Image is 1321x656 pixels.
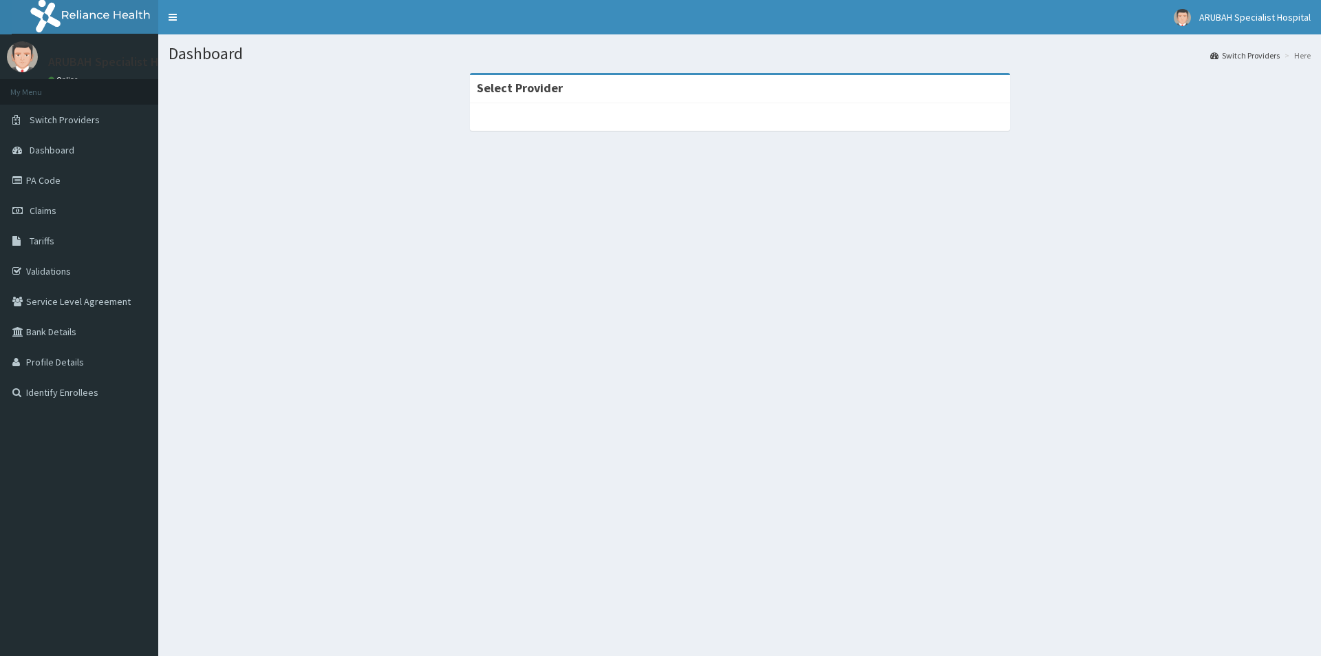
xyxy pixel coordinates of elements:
[48,56,196,68] p: ARUBAH Specialist Hospital
[1174,9,1191,26] img: User Image
[1199,11,1311,23] span: ARUBAH Specialist Hospital
[169,45,1311,63] h1: Dashboard
[477,80,563,96] strong: Select Provider
[30,204,56,217] span: Claims
[30,114,100,126] span: Switch Providers
[1281,50,1311,61] li: Here
[48,75,81,85] a: Online
[7,41,38,72] img: User Image
[30,144,74,156] span: Dashboard
[1210,50,1280,61] a: Switch Providers
[30,235,54,247] span: Tariffs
